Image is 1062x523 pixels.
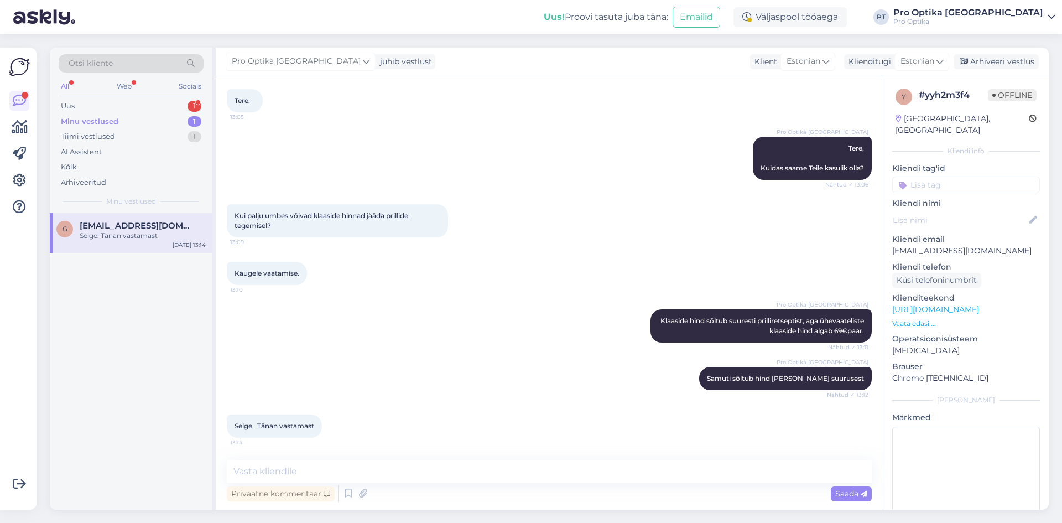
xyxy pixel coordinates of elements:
[893,8,1043,17] div: Pro Optika [GEOGRAPHIC_DATA]
[188,101,201,112] div: 1
[988,89,1037,101] span: Offline
[892,361,1040,372] p: Brauser
[892,163,1040,174] p: Kliendi tag'id
[176,79,204,94] div: Socials
[61,101,75,112] div: Uus
[892,345,1040,356] p: [MEDICAL_DATA]
[235,96,250,105] span: Tere.
[892,261,1040,273] p: Kliendi telefon
[892,412,1040,423] p: Märkmed
[892,333,1040,345] p: Operatsioonisüsteem
[777,301,868,309] span: Pro Optika [GEOGRAPHIC_DATA]
[235,269,299,277] span: Kaugele vaatamise.
[9,56,30,77] img: Askly Logo
[673,7,720,28] button: Emailid
[919,89,988,102] div: # yyh2m3f4
[892,198,1040,209] p: Kliendi nimi
[825,180,868,189] span: Nähtud ✓ 13:06
[376,56,432,68] div: juhib vestlust
[544,12,565,22] b: Uus!
[69,58,113,69] span: Otsi kliente
[59,79,71,94] div: All
[892,234,1040,245] p: Kliendi email
[873,9,889,25] div: PT
[80,221,195,231] span: granbakanete2002@gmail.com
[61,131,115,142] div: Tiimi vestlused
[227,486,335,501] div: Privaatne kommentaar
[892,273,981,288] div: Küsi telefoninumbrit
[896,113,1029,136] div: [GEOGRAPHIC_DATA], [GEOGRAPHIC_DATA]
[892,304,979,314] a: [URL][DOMAIN_NAME]
[827,343,868,351] span: Nähtud ✓ 13:11
[892,395,1040,405] div: [PERSON_NAME]
[902,92,906,101] span: y
[235,211,410,230] span: Kui palju umbes võivad klaaside hinnad jääda prillide tegemisel?
[61,147,102,158] div: AI Assistent
[235,422,314,430] span: Selge. Tänan vastamast
[892,292,1040,304] p: Klienditeekond
[61,162,77,173] div: Kõik
[777,128,868,136] span: Pro Optika [GEOGRAPHIC_DATA]
[61,116,118,127] div: Minu vestlused
[61,177,106,188] div: Arhiveeritud
[892,177,1040,193] input: Lisa tag
[835,489,867,499] span: Saada
[173,241,206,249] div: [DATE] 13:14
[892,146,1040,156] div: Kliendi info
[106,196,156,206] span: Minu vestlused
[900,55,934,68] span: Estonian
[230,238,272,246] span: 13:09
[893,8,1055,26] a: Pro Optika [GEOGRAPHIC_DATA]Pro Optika
[188,116,201,127] div: 1
[844,56,891,68] div: Klienditugi
[660,317,866,335] span: Klaaside hind sõltub suuresti prilliretseptist, aga ühevaateliste klaaside hind algab 69€paar.
[80,231,206,241] div: Selge. Tänan vastamast
[230,286,272,294] span: 13:10
[230,113,272,121] span: 13:05
[230,438,272,447] span: 13:14
[750,56,777,68] div: Klient
[827,391,868,399] span: Nähtud ✓ 13:12
[893,17,1043,26] div: Pro Optika
[892,372,1040,384] p: Chrome [TECHNICAL_ID]
[63,225,67,233] span: g
[544,11,668,24] div: Proovi tasuta juba täna:
[892,319,1040,329] p: Vaata edasi ...
[114,79,134,94] div: Web
[954,54,1039,69] div: Arhiveeri vestlus
[188,131,201,142] div: 1
[787,55,820,68] span: Estonian
[893,214,1027,226] input: Lisa nimi
[777,358,868,366] span: Pro Optika [GEOGRAPHIC_DATA]
[892,245,1040,257] p: [EMAIL_ADDRESS][DOMAIN_NAME]
[707,374,864,382] span: Samuti sõltub hind [PERSON_NAME] suurusest
[232,55,361,68] span: Pro Optika [GEOGRAPHIC_DATA]
[733,7,847,27] div: Väljaspool tööaega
